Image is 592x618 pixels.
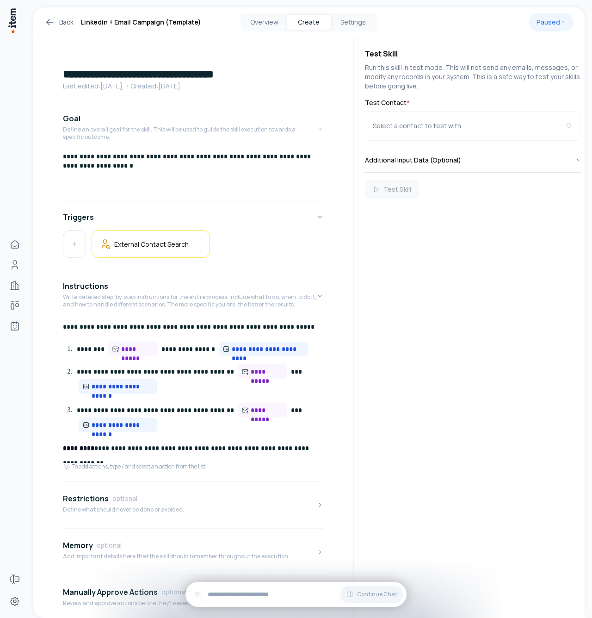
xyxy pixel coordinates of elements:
h1: Linkedin + Email Campaign (Template) [81,17,201,28]
div: GoalDefine an overall goal for the skill. This will be used to guide the skill execution towards ... [63,152,324,196]
span: optional [97,541,122,550]
button: Continue Chat [340,586,403,603]
span: optional [112,494,137,503]
img: Item Brain Logo [7,7,17,34]
label: Test Contact [365,98,581,107]
div: InstructionsWrite detailed step-by-step instructions for the entire process. Include what to do, ... [63,319,324,478]
p: Write detailed step-by-step instructions for the entire process. Include what to do, when to do i... [63,293,316,308]
button: Create [287,15,331,30]
button: GoalDefine an overall goal for the skill. This will be used to guide the skill execution towards ... [63,106,324,152]
p: Define what should never be done or avoided. [63,506,184,513]
button: MemoryoptionalAdd important details here that the skill should remember throughout the execution. [63,532,324,571]
h4: Instructions [63,281,108,292]
a: deals [6,296,24,315]
span: optional [161,587,186,597]
h4: Goal [63,113,80,124]
button: RestrictionsoptionalDefine what should never be done or avoided. [63,486,324,524]
p: Run this skill in test mode. This will not send any emails, messages, or modify any records in yo... [365,63,581,91]
a: Companies [6,276,24,294]
a: Settings [6,592,24,611]
a: Contacts [6,256,24,274]
div: Triggers [63,230,324,265]
button: Overview [242,15,287,30]
h5: External Contact Search [114,240,189,249]
button: InstructionsWrite detailed step-by-step instructions for the entire process. Include what to do, ... [63,273,324,319]
a: Agents [6,317,24,335]
span: Continue Chat [357,591,397,598]
button: Manually Approve ActionsoptionalReview and approve actions before they're executed. [63,579,324,618]
h4: Memory [63,540,93,551]
div: To add actions, type / and select an action from the list. [63,463,207,470]
h4: Restrictions [63,493,109,504]
h4: Triggers [63,212,94,223]
a: Back [44,17,74,28]
a: Home [6,235,24,254]
p: Review and approve actions before they're executed. [63,599,203,607]
h4: Manually Approve Actions [63,587,158,598]
div: Select a contact to test with... [373,121,566,131]
button: Settings [331,15,376,30]
p: Add important details here that the skill should remember throughout the execution. [63,553,290,560]
p: Define an overall goal for the skill. This will be used to guide the skill execution towards a sp... [63,126,316,141]
button: Additional Input Data (Optional) [365,148,581,172]
button: Triggers [63,204,324,230]
a: Forms [6,570,24,588]
p: Last edited: [DATE] ・Created: [DATE] [63,81,324,91]
h4: Test Skill [365,48,581,59]
div: Continue Chat [185,582,407,607]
